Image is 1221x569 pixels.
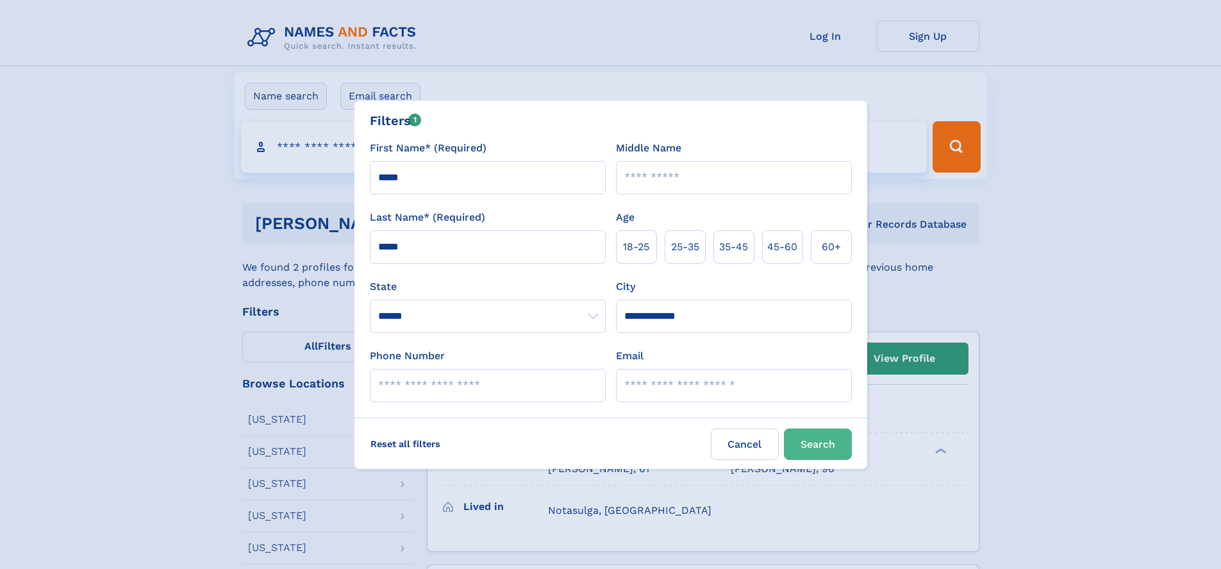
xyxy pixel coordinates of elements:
label: Cancel [711,429,779,460]
span: 35‑45 [719,239,748,255]
label: Middle Name [616,140,681,156]
label: Age [616,210,635,225]
span: 25‑35 [671,239,699,255]
label: Reset all filters [362,429,449,459]
span: 45‑60 [767,239,797,255]
label: City [616,279,635,294]
label: Email [616,348,644,364]
span: 18‑25 [623,239,649,255]
label: State [370,279,606,294]
label: Phone Number [370,348,445,364]
label: First Name* (Required) [370,140,486,156]
div: Filters [370,111,422,130]
label: Last Name* (Required) [370,210,485,225]
span: 60+ [822,239,841,255]
button: Search [784,429,852,460]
